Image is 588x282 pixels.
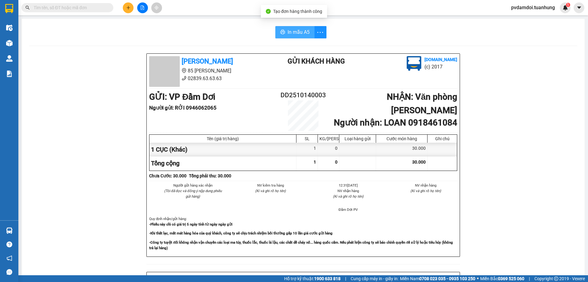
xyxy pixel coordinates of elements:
span: Tạo đơn hàng thành công [273,9,322,14]
span: printer [280,29,285,35]
button: plus [123,2,134,13]
h2: DD2510140003 [277,90,329,100]
b: [PERSON_NAME] [182,57,233,65]
strong: 0369 525 060 [498,276,524,281]
span: message [6,269,12,275]
span: 1 [567,3,569,7]
div: Tên (giá trị hàng) [151,136,295,141]
span: plus [126,6,130,10]
span: ⚪️ [477,277,479,280]
span: question-circle [6,241,12,247]
li: Đầm Dơi PV [317,207,380,212]
input: Tìm tên, số ĐT hoặc mã đơn [34,4,106,11]
button: caret-down [574,2,584,13]
div: Ghi chú [429,136,455,141]
img: warehouse-icon [6,40,13,46]
img: warehouse-icon [6,227,13,234]
span: file-add [140,6,145,10]
b: GỬI : VP Đầm Dơi [149,92,215,102]
span: more [315,29,326,36]
span: aim [154,6,159,10]
span: pvdamdoi.tuanhung [506,4,560,11]
strong: -Khi thất lạc, mất mát hàng hóa của quý khách, công ty sẽ chịu trách nhiệm bồi thường gấp 10 lần ... [149,231,333,235]
i: (Kí và ghi rõ họ tên) [255,189,286,193]
span: phone [182,76,187,81]
span: environment [35,15,40,20]
img: solution-icon [6,71,13,77]
li: NV nhận hàng [317,188,380,194]
li: 12:31[DATE] [317,183,380,188]
button: file-add [137,2,148,13]
sup: 1 [566,3,570,7]
span: | [345,275,346,282]
div: 1 [296,143,318,156]
b: Người nhận : LOAN 0918461084 [334,118,457,128]
li: NV kiểm tra hàng [239,183,302,188]
li: NV nhận hàng [394,183,458,188]
img: logo-vxr [5,4,13,13]
span: caret-down [576,5,582,10]
b: Tổng phải thu: 30.000 [189,173,231,178]
i: (Kí và ghi rõ họ tên) [333,194,364,199]
li: Người gửi hàng xác nhận [161,183,224,188]
div: 1 CỤC (Khác) [149,143,296,156]
strong: 0708 023 035 - 0935 103 250 [419,276,475,281]
span: Miền Bắc [480,275,524,282]
div: 0 [318,143,339,156]
span: search [25,6,30,10]
span: 0 [335,160,337,164]
b: Chưa Cước : 30.000 [149,173,187,178]
img: logo.jpg [407,56,421,71]
li: 85 [PERSON_NAME] [3,14,117,21]
button: printerIn mẫu A5 [275,26,315,38]
li: (c) 2017 [424,63,457,71]
span: copyright [554,276,558,281]
span: In mẫu A5 [288,28,310,36]
div: Loại hàng gửi [341,136,374,141]
span: Miền Nam [400,275,475,282]
span: Tổng cộng [151,160,179,167]
li: 02839.63.63.63 [149,75,263,82]
li: 85 [PERSON_NAME] [149,67,263,75]
strong: -Phiếu này chỉ có giá trị 5 ngày tính từ ngày ngày gửi [149,222,232,226]
span: 30.000 [412,160,426,164]
div: KG/[PERSON_NAME] [319,136,337,141]
div: SL [298,136,316,141]
strong: -Công ty tuyệt đối không nhận vận chuyển các loại ma túy, thuốc lắc, thuốc lá lậu, các chất dễ ch... [149,240,453,250]
img: warehouse-icon [6,25,13,31]
span: notification [6,255,12,261]
b: [DOMAIN_NAME] [424,57,457,62]
div: 30.000 [376,143,428,156]
img: warehouse-icon [6,55,13,62]
li: 02839.63.63.63 [3,21,117,29]
span: check-circle [266,9,271,14]
span: environment [182,68,187,73]
button: more [314,26,326,38]
img: icon-new-feature [563,5,568,10]
span: Hỗ trợ kỹ thuật: [284,275,341,282]
div: Cước món hàng [378,136,426,141]
span: 1 [314,160,316,164]
span: Cung cấp máy in - giấy in: [351,275,398,282]
b: [PERSON_NAME] [35,4,87,12]
b: Gửi khách hàng [288,57,345,65]
b: GỬI : VP Đầm Dơi [3,38,69,48]
i: (Kí và ghi rõ họ tên) [410,189,441,193]
span: | [529,275,530,282]
div: Quy định nhận/gửi hàng : [149,216,457,251]
b: NHẬN : Văn phòng [PERSON_NAME] [387,92,457,115]
i: (Tôi đã đọc và đồng ý nộp dung phiếu gửi hàng) [164,189,222,199]
span: phone [35,22,40,27]
button: aim [151,2,162,13]
b: Người gửi : RỞI 0946062065 [149,105,217,111]
strong: 1900 633 818 [314,276,341,281]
